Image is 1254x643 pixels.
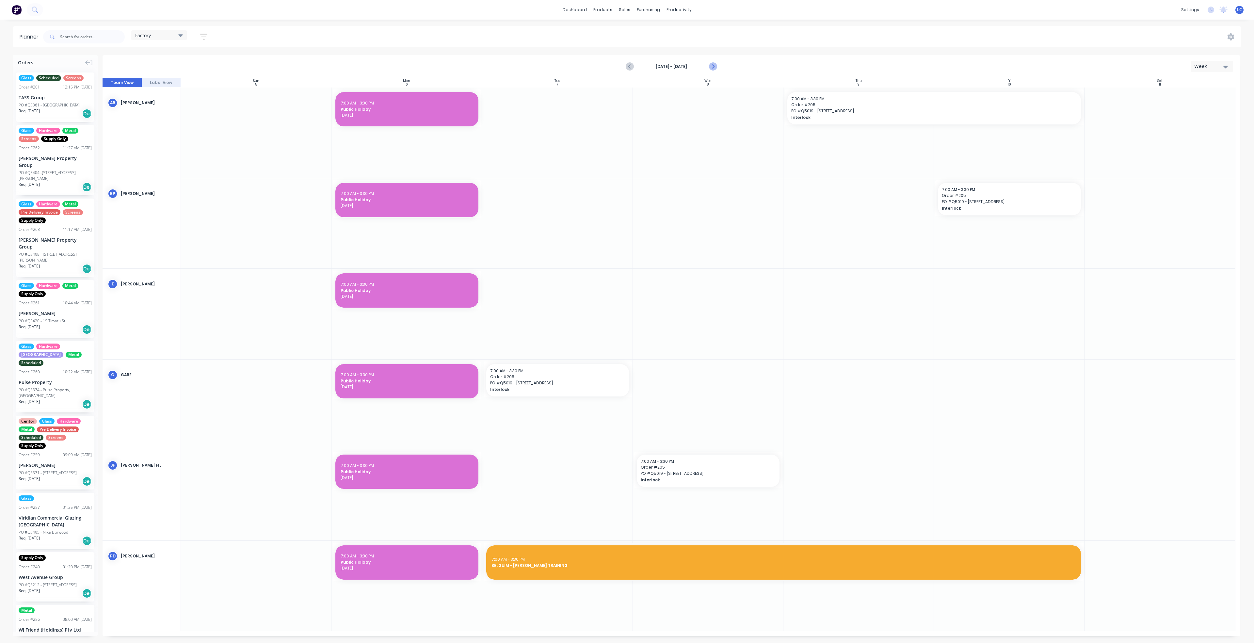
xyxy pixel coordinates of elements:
[1194,63,1224,70] div: Week
[108,279,118,289] div: E
[19,318,65,324] div: PO #Q5420 - 19 Timaru St
[942,199,1077,205] span: PO # Q5019 - [STREET_ADDRESS]
[19,514,92,528] div: Viridian Commercial Glazing [GEOGRAPHIC_DATA]
[82,109,92,119] div: Del
[19,182,40,187] span: Req. [DATE]
[341,553,374,559] span: 7:00 AM - 3:30 PM
[791,96,825,102] span: 7:00 AM - 3:30 PM
[36,75,61,81] span: Scheduled
[19,369,40,375] div: Order # 260
[19,209,60,215] span: Pre Delivery Invoice
[490,387,612,393] span: Interlock
[19,324,40,330] span: Req. [DATE]
[19,426,35,432] span: Metal
[1008,83,1011,86] div: 10
[1007,79,1011,83] div: Fri
[341,372,374,378] span: 7:00 AM - 3:30 PM
[19,574,92,581] div: West Avenue Group
[37,426,79,432] span: Pre Delivery Invoice
[255,83,257,86] div: 5
[704,79,712,83] div: Wed
[19,555,46,561] span: Supply Only
[19,617,40,622] div: Order # 256
[641,471,776,476] span: PO # Q5019 - [STREET_ADDRESS]
[121,553,175,559] div: [PERSON_NAME]
[18,59,33,66] span: Orders
[341,565,473,571] span: [DATE]
[406,83,408,86] div: 6
[19,607,35,613] span: Metal
[19,217,46,223] span: Supply Only
[121,462,175,468] div: [PERSON_NAME] Fil
[60,30,125,43] input: Search for orders...
[490,380,625,386] span: PO # Q5019 - [STREET_ADDRESS]
[19,452,40,458] div: Order # 259
[19,443,46,449] span: Supply Only
[341,475,473,481] span: [DATE]
[1191,61,1233,72] button: Week
[19,626,92,633] div: WJ Friend (Holdings) Pty Ltd
[62,283,78,289] span: Metal
[942,187,975,192] span: 7:00 AM - 3:30 PM
[121,372,175,378] div: Gabe
[341,281,374,287] span: 7:00 AM - 3:30 PM
[57,418,81,424] span: Hardware
[19,564,40,570] div: Order # 240
[341,294,473,299] span: [DATE]
[142,78,181,88] button: Label View
[590,5,616,15] div: products
[63,505,92,510] div: 01:25 PM [DATE]
[19,476,40,482] span: Req. [DATE]
[36,344,60,349] span: Hardware
[63,227,92,233] div: 11:17 AM [DATE]
[707,83,709,86] div: 8
[791,115,1048,121] span: Interlock
[63,145,92,151] div: 11:27 AM [DATE]
[634,5,663,15] div: purchasing
[19,300,40,306] div: Order # 261
[19,352,63,358] span: [GEOGRAPHIC_DATA]
[12,5,22,15] img: Factory
[341,559,473,565] span: Public Holiday
[19,310,92,317] div: [PERSON_NAME]
[19,201,34,207] span: Glass
[63,75,84,81] span: Screens
[1159,83,1161,86] div: 11
[135,32,151,39] span: Factory
[108,370,118,380] div: G
[641,458,674,464] span: 7:00 AM - 3:30 PM
[490,374,625,380] span: Order # 205
[82,264,92,274] div: Del
[341,203,473,209] span: [DATE]
[19,128,34,134] span: Glass
[36,128,60,134] span: Hardware
[19,283,34,289] span: Glass
[856,79,862,83] div: Thu
[66,352,82,358] span: Metal
[19,399,40,405] span: Req. [DATE]
[19,529,68,535] div: PO #Q5405 - Nike Burwood
[19,227,40,233] div: Order # 263
[341,288,473,294] span: Public Holiday
[82,588,92,598] div: Del
[341,378,473,384] span: Public Holiday
[63,452,92,458] div: 09:09 AM [DATE]
[19,108,40,114] span: Req. [DATE]
[341,197,473,203] span: Public Holiday
[19,263,40,269] span: Req. [DATE]
[19,84,40,90] div: Order # 201
[663,5,695,15] div: productivity
[82,536,92,546] div: Del
[19,435,43,441] span: Scheduled
[403,79,410,83] div: Mon
[36,201,60,207] span: Hardware
[82,182,92,192] div: Del
[19,136,39,142] span: Screens
[62,201,78,207] span: Metal
[36,283,60,289] span: Hardware
[121,191,175,197] div: [PERSON_NAME]
[19,94,92,101] div: TASS Group
[791,102,1077,108] span: Order # 205
[1237,7,1242,13] span: LC
[19,155,92,169] div: [PERSON_NAME] Property Group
